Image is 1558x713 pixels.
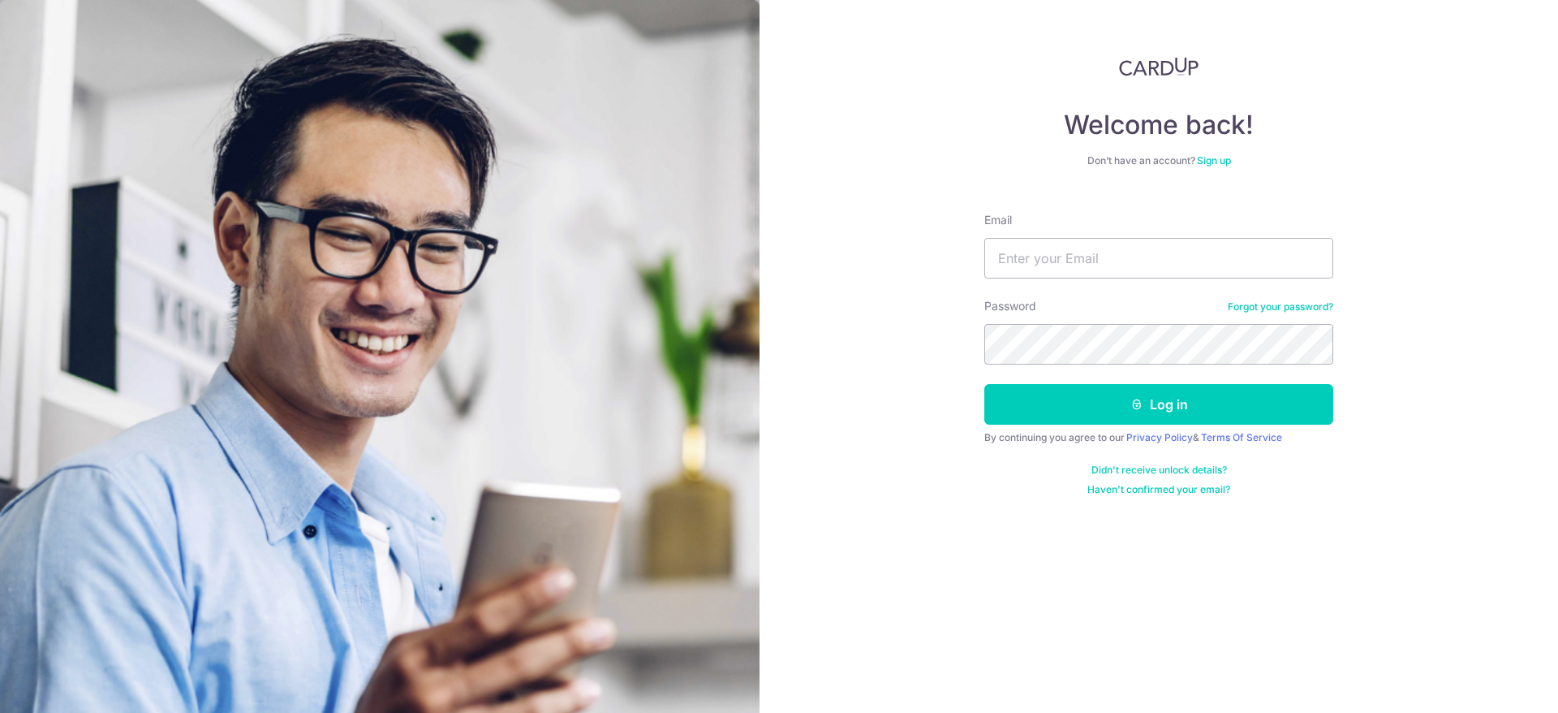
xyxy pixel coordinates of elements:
[1197,154,1231,166] a: Sign up
[984,109,1333,141] h4: Welcome back!
[1119,57,1199,76] img: CardUp Logo
[984,154,1333,167] div: Don’t have an account?
[1228,300,1333,313] a: Forgot your password?
[984,212,1012,228] label: Email
[1126,431,1193,443] a: Privacy Policy
[1201,431,1282,443] a: Terms Of Service
[1091,464,1227,477] a: Didn't receive unlock details?
[1087,483,1230,496] a: Haven't confirmed your email?
[984,431,1333,444] div: By continuing you agree to our &
[984,384,1333,425] button: Log in
[984,298,1036,314] label: Password
[984,238,1333,279] input: Enter your Email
